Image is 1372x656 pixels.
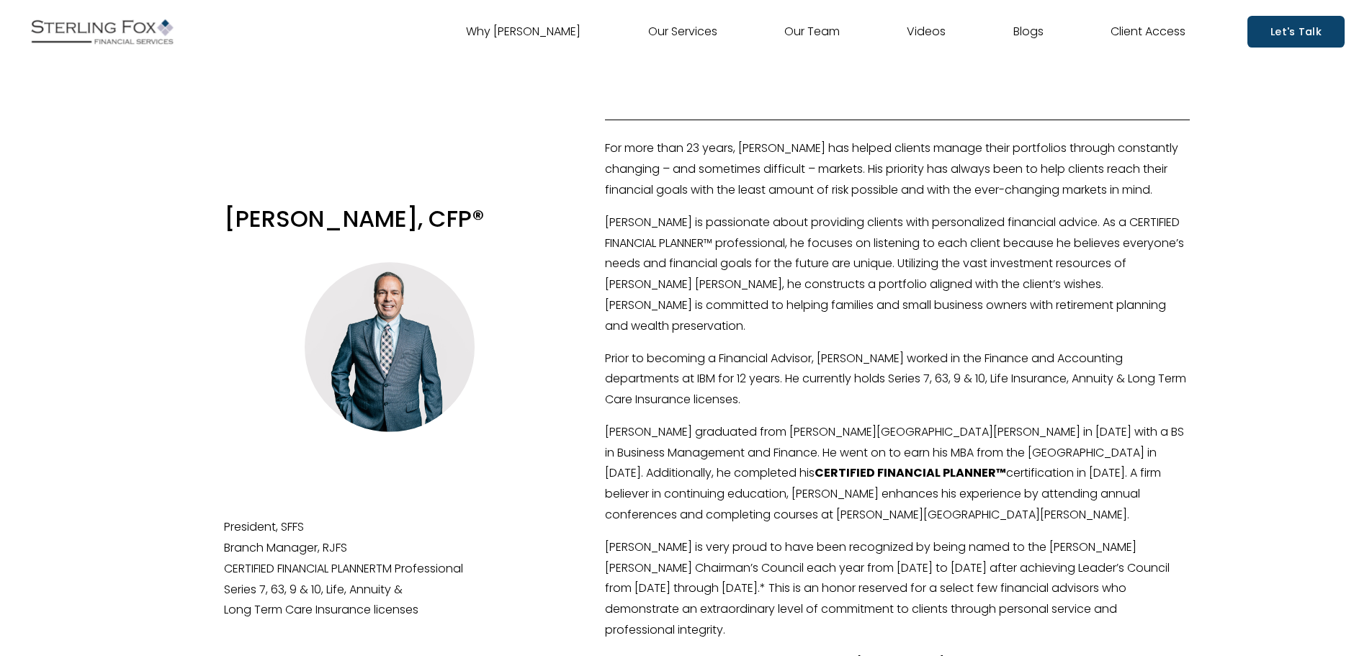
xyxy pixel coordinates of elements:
[224,203,555,234] h3: [PERSON_NAME], CFP®
[605,422,1190,526] p: [PERSON_NAME] graduated from [PERSON_NAME][GEOGRAPHIC_DATA][PERSON_NAME] in [DATE] with a BS in B...
[648,20,717,43] a: Our Services
[1111,20,1185,43] a: Client Access
[605,138,1190,200] p: For more than 23 years, [PERSON_NAME] has helped clients manage their portfolios through constant...
[466,20,580,43] a: Why [PERSON_NAME]
[815,464,1006,481] strong: CERTIFIED FINANCIAL PLANNER™
[605,349,1190,410] p: Prior to becoming a Financial Advisor, [PERSON_NAME] worked in the Finance and Accounting departm...
[605,537,1190,641] p: [PERSON_NAME] is very proud to have been recognized by being named to the [PERSON_NAME] [PERSON_N...
[907,20,946,43] a: Videos
[1247,16,1345,47] a: Let's Talk
[605,212,1190,337] p: [PERSON_NAME] is passionate about providing clients with personalized financial advice. As a CERT...
[1013,20,1044,43] a: Blogs
[784,20,840,43] a: Our Team
[224,517,555,621] p: President, SFFS Branch Manager, RJFS CERTIFIED FINANCIAL PLANNERTM Professional Series 7, 63, 9 &...
[27,14,177,50] img: Sterling Fox Financial Services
